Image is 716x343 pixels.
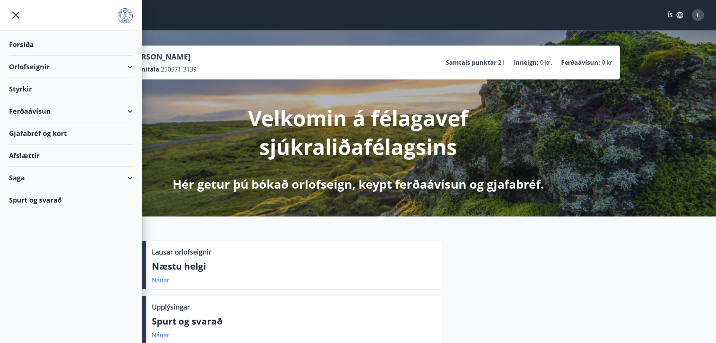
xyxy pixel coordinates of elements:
img: union_logo [118,8,133,23]
div: Saga [9,167,133,189]
span: 0 kr. [602,58,614,67]
p: Ferðaávísun : [561,58,600,67]
button: L [689,6,707,24]
p: Upplýsingar [152,302,190,312]
span: L [696,11,700,19]
a: Nánar [152,276,170,284]
p: Hér getur þú bókað orlofseign, keypt ferðaávísun og gjafabréf. [173,176,544,192]
p: Velkomin á félagavef sjúkraliðafélagsins [160,104,557,161]
div: Spurt og svarað [9,189,133,211]
button: menu [9,8,23,22]
div: Afslættir [9,145,133,167]
span: 0 kr. [540,58,552,67]
a: Nánar [152,331,170,339]
div: Styrkir [9,78,133,100]
p: Inneign : [514,58,539,67]
span: 250571-3139 [161,65,197,73]
p: Næstu helgi [152,260,436,273]
p: Kennitala [130,65,159,73]
p: Spurt og svarað [152,315,436,328]
span: 21 [498,58,505,67]
p: Samtals punktar [446,58,497,67]
p: Lausar orlofseignir [152,247,211,257]
div: Ferðaávísun [9,100,133,122]
p: [PERSON_NAME] [130,52,197,62]
div: Orlofseignir [9,56,133,78]
div: Gjafabréf og kort [9,122,133,145]
div: Forsíða [9,34,133,56]
button: ÍS [663,8,687,22]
